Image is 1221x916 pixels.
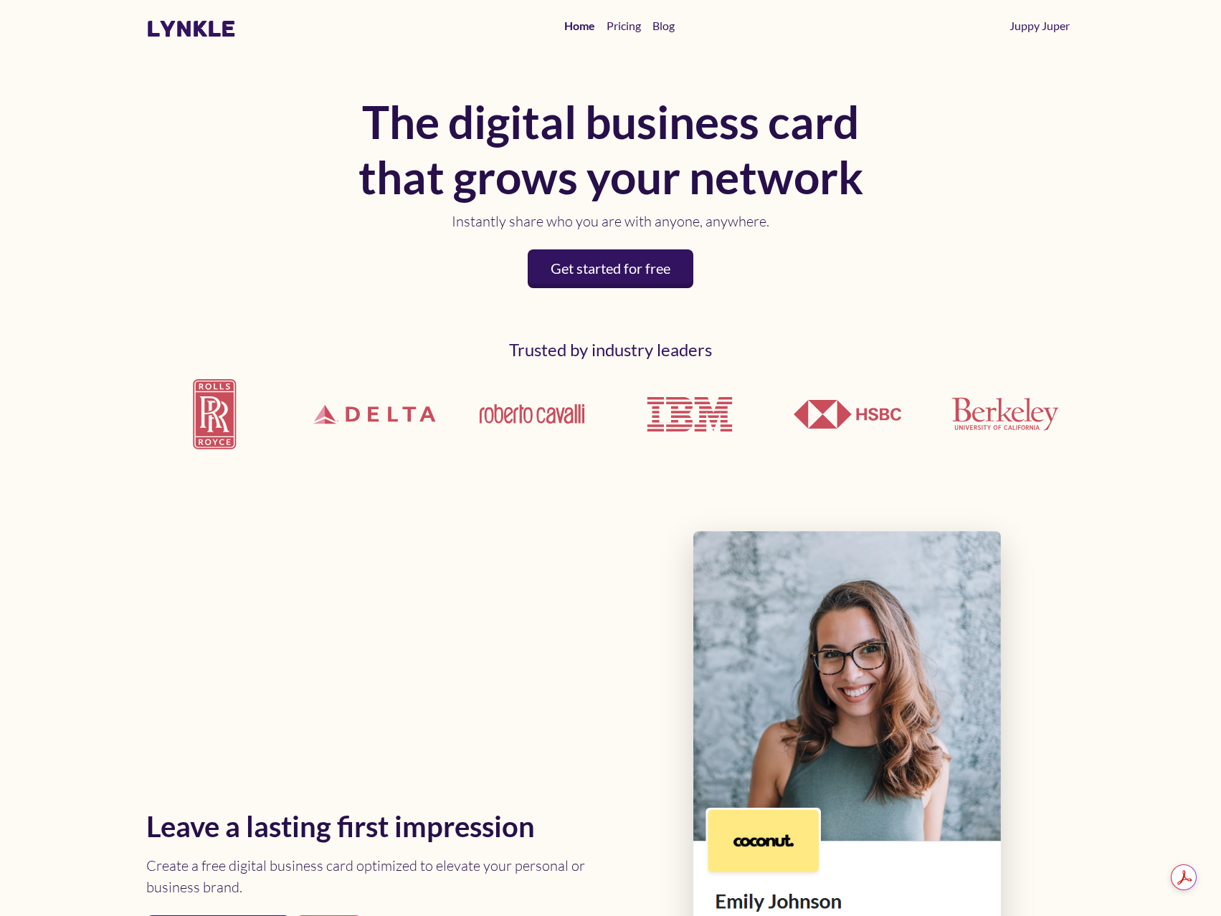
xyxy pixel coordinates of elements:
img: Delta Airlines [304,364,445,464]
a: Blog [647,11,680,40]
h1: The digital business card that grows your network [353,95,869,205]
a: Pricing [601,11,647,40]
img: HSBC [794,400,901,429]
a: Home [559,11,601,40]
p: Create a free digital business card optimized to elevate your personal or business brand. [146,855,602,898]
img: UCLA Berkeley [951,397,1059,431]
h2: Trusted by industry leaders [146,340,1075,361]
img: Roberto Cavalli [478,403,586,425]
a: Get started for free [528,249,693,288]
img: IBM [636,361,743,468]
img: Rolls Royce [146,367,287,461]
a: lynkle [146,15,236,42]
a: Juppy Juper [1004,11,1075,40]
h2: Leave a lasting first impression [146,809,602,844]
p: Instantly share who you are with anyone, anywhere. [353,211,869,232]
